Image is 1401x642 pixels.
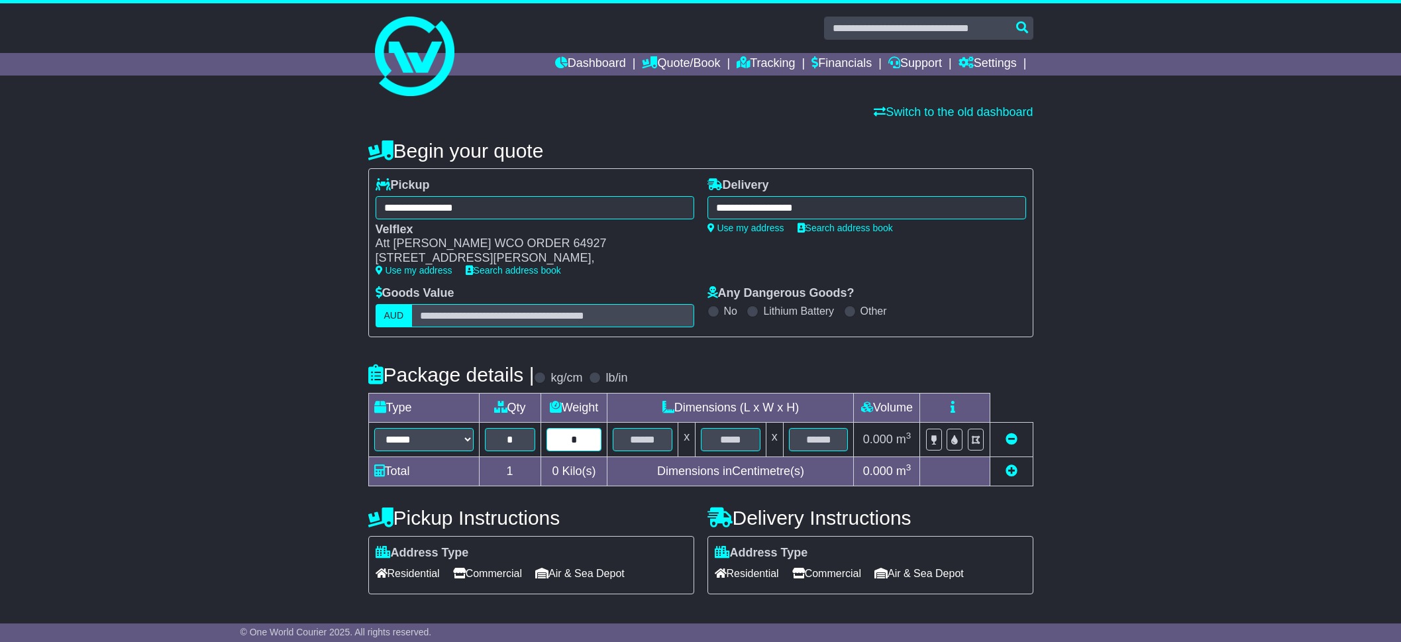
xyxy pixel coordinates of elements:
[798,223,893,233] a: Search address book
[860,305,887,317] label: Other
[376,265,452,276] a: Use my address
[453,563,522,584] span: Commercial
[737,53,795,76] a: Tracking
[678,422,696,456] td: x
[792,563,861,584] span: Commercial
[466,265,561,276] a: Search address book
[376,304,413,327] label: AUD
[368,393,479,422] td: Type
[479,456,541,486] td: 1
[1006,464,1017,478] a: Add new item
[707,178,769,193] label: Delivery
[863,464,893,478] span: 0.000
[874,563,964,584] span: Air & Sea Depot
[863,433,893,446] span: 0.000
[724,305,737,317] label: No
[707,507,1033,529] h4: Delivery Instructions
[550,371,582,386] label: kg/cm
[642,53,720,76] a: Quote/Book
[240,627,432,637] span: © One World Courier 2025. All rights reserved.
[541,393,607,422] td: Weight
[766,422,783,456] td: x
[376,223,681,237] div: Velflex
[707,286,855,301] label: Any Dangerous Goods?
[607,393,854,422] td: Dimensions (L x W x H)
[376,237,681,251] div: Att [PERSON_NAME] WCO ORDER 64927
[888,53,942,76] a: Support
[376,546,469,561] label: Address Type
[376,563,440,584] span: Residential
[854,393,920,422] td: Volume
[605,371,627,386] label: lb/in
[552,464,558,478] span: 0
[368,140,1033,162] h4: Begin your quote
[896,464,911,478] span: m
[715,546,808,561] label: Address Type
[555,53,626,76] a: Dashboard
[906,462,911,472] sup: 3
[535,563,625,584] span: Air & Sea Depot
[479,393,541,422] td: Qty
[368,364,535,386] h4: Package details |
[541,456,607,486] td: Kilo(s)
[896,433,911,446] span: m
[376,251,681,266] div: [STREET_ADDRESS][PERSON_NAME],
[607,456,854,486] td: Dimensions in Centimetre(s)
[707,223,784,233] a: Use my address
[811,53,872,76] a: Financials
[715,563,779,584] span: Residential
[368,456,479,486] td: Total
[1006,433,1017,446] a: Remove this item
[874,105,1033,119] a: Switch to the old dashboard
[959,53,1017,76] a: Settings
[376,286,454,301] label: Goods Value
[906,431,911,441] sup: 3
[368,507,694,529] h4: Pickup Instructions
[763,305,834,317] label: Lithium Battery
[376,178,430,193] label: Pickup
